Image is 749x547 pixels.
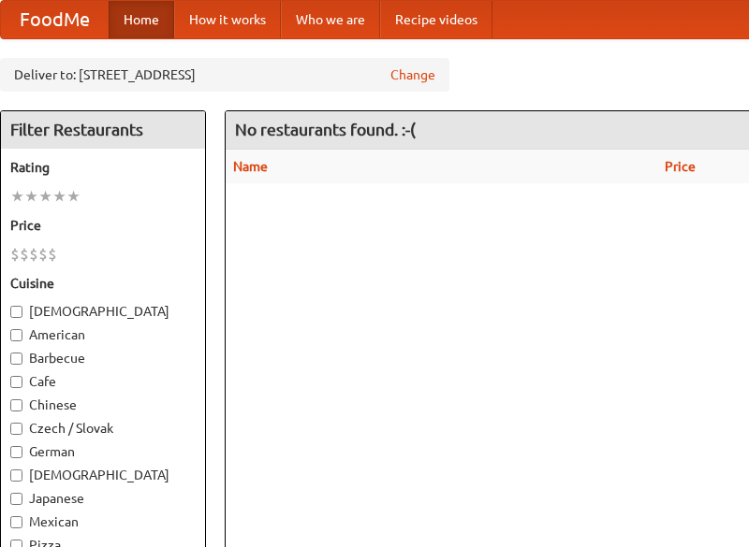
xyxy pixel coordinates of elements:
a: Who we are [281,1,380,38]
label: American [10,325,196,344]
ng-pluralize: No restaurants found. :-( [235,121,416,138]
li: $ [38,244,48,265]
a: Name [233,159,268,174]
label: Barbecue [10,349,196,367]
li: $ [48,244,57,265]
label: [DEMOGRAPHIC_DATA] [10,302,196,321]
li: ★ [10,186,24,207]
h4: Filter Restaurants [1,111,205,149]
h5: Price [10,216,196,235]
input: Cafe [10,376,22,388]
label: Cafe [10,372,196,391]
input: Japanese [10,493,22,505]
label: Chinese [10,396,196,414]
input: German [10,446,22,458]
a: FoodMe [1,1,109,38]
a: Recipe videos [380,1,492,38]
a: How it works [174,1,281,38]
input: [DEMOGRAPHIC_DATA] [10,306,22,318]
a: Change [390,65,435,84]
li: ★ [38,186,52,207]
li: ★ [24,186,38,207]
label: [DEMOGRAPHIC_DATA] [10,466,196,484]
label: German [10,442,196,461]
label: Czech / Slovak [10,419,196,438]
li: $ [20,244,29,265]
h5: Cuisine [10,274,196,293]
li: ★ [66,186,81,207]
input: Czech / Slovak [10,423,22,435]
label: Japanese [10,489,196,508]
input: Chinese [10,399,22,411]
label: Mexican [10,512,196,531]
li: $ [10,244,20,265]
input: Mexican [10,516,22,528]
input: American [10,329,22,341]
li: $ [29,244,38,265]
a: Price [665,159,696,174]
li: ★ [52,186,66,207]
a: Home [109,1,174,38]
h5: Rating [10,158,196,177]
input: [DEMOGRAPHIC_DATA] [10,469,22,482]
input: Barbecue [10,353,22,365]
